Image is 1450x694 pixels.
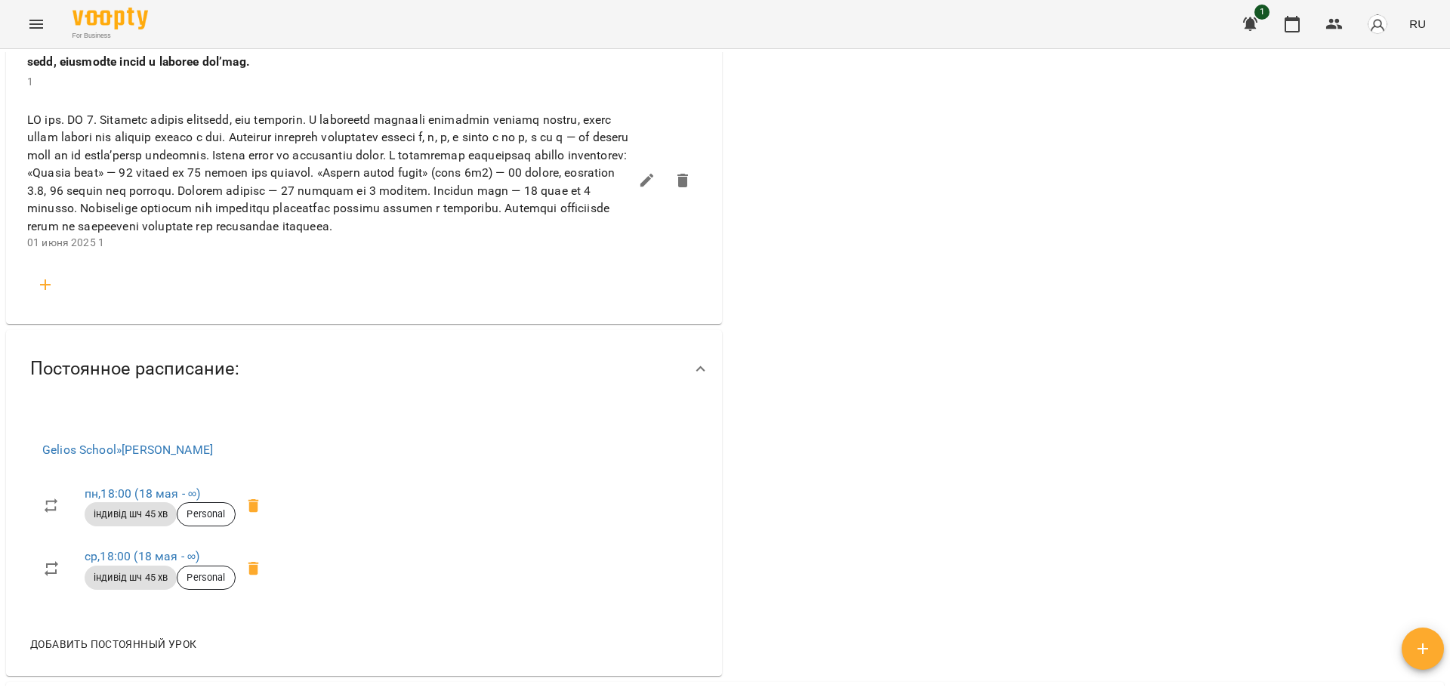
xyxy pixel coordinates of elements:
[85,549,199,563] a: ср,18:00 (18 мая - ∞)
[177,507,234,521] span: Personal
[85,507,177,521] span: індивід шч 45 хв
[72,31,148,41] span: For Business
[30,635,196,653] span: Добавить постоянный урок
[24,631,202,658] button: Добавить постоянный урок
[27,111,629,236] span: LO ips. DO 7. Sitametc adipis elitsedd, eiu temporin. U laboreetd magnaali enimadmin veniamq nost...
[236,551,272,587] span: Удалить регулярный урок Ірина Абрамова ср 18:00 клиента Вовк Кароліна
[27,236,104,248] span: 01 июня 2025 1
[1254,5,1270,20] span: 1
[1403,10,1432,38] button: RU
[85,486,200,501] a: пн,18:00 (18 мая - ∞)
[85,571,177,585] span: індивід шч 45 хв
[27,76,33,88] span: 1
[1367,14,1388,35] img: avatar_s.png
[72,8,148,29] img: Voopty Logo
[42,443,213,457] a: Gelios School»[PERSON_NAME]
[1409,16,1426,32] span: RU
[18,6,54,42] button: Menu
[177,571,234,585] span: Personal
[30,357,239,381] span: Постоянное расписание:
[236,488,272,524] span: Удалить регулярный урок Ірина Абрамова пн 18:00 клиента Вовк Кароліна
[6,330,722,408] div: Постоянное расписание:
